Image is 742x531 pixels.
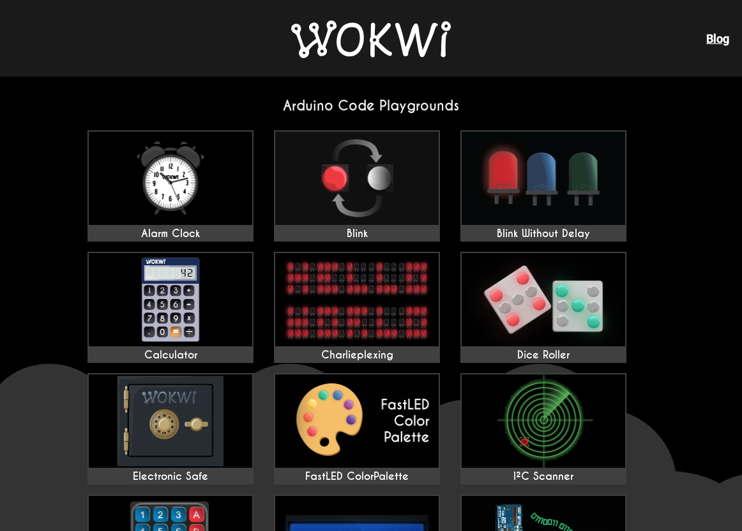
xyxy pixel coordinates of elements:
img: Dice Roller [462,253,625,346]
div: Blink Without Delay [462,227,625,240]
a: Blog [706,32,729,45]
div: Calculator [89,349,252,362]
img: Electronic Safe [89,374,252,468]
img: I²C Scanner [462,374,625,468]
img: Blink Without Delay [462,132,625,225]
a: Alarm Clock [87,130,254,242]
div: Alarm Clock [89,227,252,240]
div: Electronic Safe [89,470,252,483]
div: FastLED ColorPalette [275,470,439,483]
img: Wokwi [291,20,451,58]
img: Blink [275,132,439,225]
a: FastLED ColorPalette [274,373,440,484]
a: Charlieplexing [274,252,440,363]
img: FastLED ColorPalette [275,374,439,468]
div: Blink [275,227,439,240]
a: I²C Scanner [460,373,626,484]
img: Alarm Clock [89,132,252,225]
div: Charlieplexing [275,349,439,362]
div: Dice Roller [462,349,625,362]
a: Blink Without Delay [460,130,626,242]
a: Blink [274,130,440,242]
img: Charlieplexing [275,253,439,346]
a: Electronic Safe [87,373,254,484]
a: Calculator [87,252,254,363]
a: Dice Roller [460,252,626,363]
div: I²C Scanner [462,470,625,483]
img: Calculator [89,253,252,346]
